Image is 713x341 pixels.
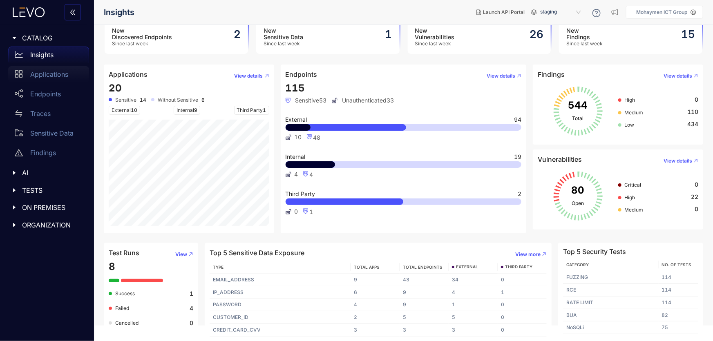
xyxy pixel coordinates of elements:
[286,191,315,197] span: Third Party
[22,221,83,229] span: ORGANIZATION
[470,6,531,19] button: Launch API Portal
[8,66,89,86] a: Applications
[505,265,532,270] span: THIRD PARTY
[5,182,89,199] div: TESTS
[563,309,658,322] td: BUA
[351,299,400,311] td: 4
[5,216,89,234] div: ORGANIZATION
[657,69,698,82] button: View details
[538,156,582,163] h4: Vulnerabilities
[687,109,698,115] span: 110
[657,154,698,167] button: View details
[295,134,302,140] span: 10
[625,109,644,116] span: Medium
[400,299,449,311] td: 9
[563,321,658,334] td: NoSQLi
[201,97,205,103] b: 6
[659,296,698,309] td: 114
[449,274,498,286] td: 34
[498,324,547,337] td: 0
[15,149,23,157] span: warning
[351,324,400,337] td: 3
[530,28,543,40] h2: 26
[691,194,698,200] span: 22
[22,34,83,42] span: CATALOG
[563,248,626,255] h4: Top 5 Security Tests
[190,320,193,326] b: 0
[625,97,635,103] span: High
[286,154,306,160] span: Internal
[115,97,136,103] span: Sensitive
[235,73,263,79] span: View details
[264,27,303,40] h3: New Sensitive Data
[449,324,498,337] td: 3
[210,311,351,324] td: CUSTOMER_ID
[313,134,321,141] span: 48
[625,194,635,201] span: High
[286,117,307,123] span: External
[109,249,139,256] h4: Test Runs
[30,110,51,117] p: Traces
[109,82,122,94] span: 20
[332,97,394,104] span: Unauthenticated 33
[109,106,140,115] span: External
[112,41,172,47] span: Since last week
[400,274,449,286] td: 43
[234,28,241,40] h2: 2
[210,324,351,337] td: CREDIT_CARD_CVV
[636,9,687,15] p: Mohaymen ICT Group
[115,305,129,311] span: Failed
[518,191,521,197] span: 2
[695,206,698,212] span: 0
[295,208,298,215] span: 0
[11,205,17,210] span: caret-right
[415,41,455,47] span: Since last week
[8,145,89,164] a: Findings
[30,129,74,137] p: Sensitive Data
[11,170,17,176] span: caret-right
[5,29,89,47] div: CATALOG
[286,82,305,94] span: 115
[310,171,313,178] span: 4
[22,204,83,211] span: ON PREMISES
[11,35,17,41] span: caret-right
[449,311,498,324] td: 5
[11,222,17,228] span: caret-right
[8,105,89,125] a: Traces
[498,274,547,286] td: 0
[140,97,146,103] b: 14
[213,265,224,270] span: TYPE
[104,8,134,17] span: Insights
[194,107,197,113] span: 9
[351,286,400,299] td: 6
[509,248,547,261] button: View more
[30,90,61,98] p: Endpoints
[415,27,455,40] h3: New Vulnerabilities
[625,122,635,128] span: Low
[449,286,498,299] td: 4
[659,284,698,296] td: 114
[190,305,193,312] b: 4
[695,96,698,103] span: 0
[8,125,89,145] a: Sensitive Data
[169,248,193,261] button: View
[115,320,139,326] span: Cancelled
[480,69,521,82] button: View details
[515,252,541,257] span: View more
[538,71,565,78] h4: Findings
[659,271,698,284] td: 114
[625,207,644,213] span: Medium
[566,41,603,47] span: Since last week
[109,71,148,78] h4: Applications
[109,261,115,272] span: 8
[403,265,443,270] span: TOTAL ENDPOINTS
[11,187,17,193] span: caret-right
[22,169,83,176] span: AI
[174,106,200,115] span: Internal
[15,109,23,118] span: swap
[286,71,317,78] h4: Endpoints
[351,274,400,286] td: 9
[158,97,198,103] span: Without Sensitive
[498,311,547,324] td: 0
[30,71,68,78] p: Applications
